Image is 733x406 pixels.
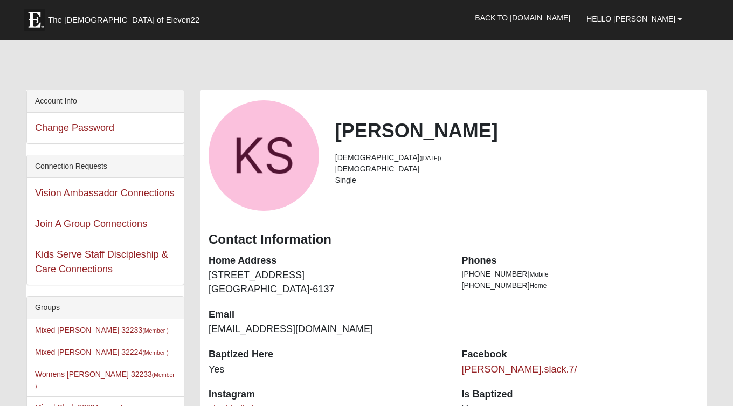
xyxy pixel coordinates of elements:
[35,326,169,334] a: Mixed [PERSON_NAME] 32233(Member )
[462,280,699,291] li: [PHONE_NUMBER]
[142,327,168,334] small: (Member )
[467,4,578,31] a: Back to [DOMAIN_NAME]
[35,188,175,198] a: Vision Ambassador Connections
[209,269,446,296] dd: [STREET_ADDRESS] [GEOGRAPHIC_DATA]-6137
[27,297,184,319] div: Groups
[209,363,446,377] dd: Yes
[35,370,175,390] a: Womens [PERSON_NAME] 32233(Member )
[462,269,699,280] li: [PHONE_NUMBER]
[142,349,168,356] small: (Member )
[209,388,446,402] dt: Instagram
[462,364,577,375] a: [PERSON_NAME].slack.7/
[27,90,184,113] div: Account Info
[335,163,699,175] li: [DEMOGRAPHIC_DATA]
[586,15,675,23] span: Hello [PERSON_NAME]
[530,271,549,278] span: Mobile
[18,4,234,31] a: The [DEMOGRAPHIC_DATA] of Eleven22
[209,100,319,211] a: View Fullsize Photo
[209,308,446,322] dt: Email
[209,254,446,268] dt: Home Address
[35,249,168,274] a: Kids Serve Staff Discipleship & Care Connections
[578,5,690,32] a: Hello [PERSON_NAME]
[209,322,446,336] dd: [EMAIL_ADDRESS][DOMAIN_NAME]
[27,155,184,178] div: Connection Requests
[35,122,114,133] a: Change Password
[24,9,45,31] img: Eleven22 logo
[462,348,699,362] dt: Facebook
[35,371,175,389] small: (Member )
[35,218,147,229] a: Join A Group Connections
[462,254,699,268] dt: Phones
[530,282,547,290] span: Home
[335,119,699,142] h2: [PERSON_NAME]
[462,388,699,402] dt: Is Baptized
[48,15,199,25] span: The [DEMOGRAPHIC_DATA] of Eleven22
[335,152,699,163] li: [DEMOGRAPHIC_DATA]
[419,155,441,161] small: ([DATE])
[35,348,169,356] a: Mixed [PERSON_NAME] 32224(Member )
[335,175,699,186] li: Single
[209,232,699,247] h3: Contact Information
[209,348,446,362] dt: Baptized Here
